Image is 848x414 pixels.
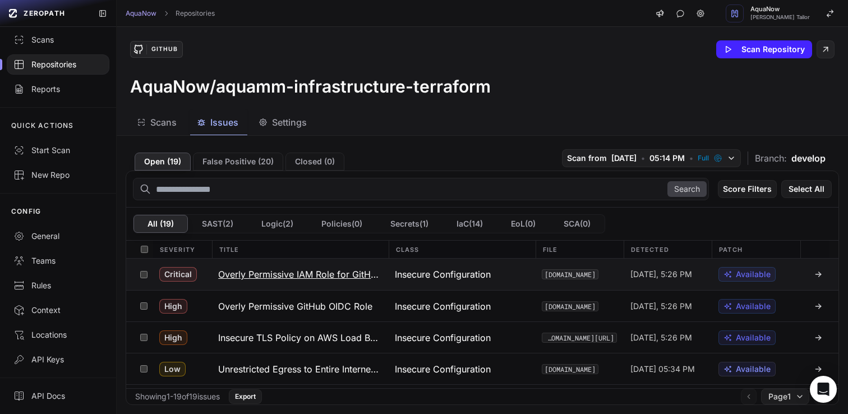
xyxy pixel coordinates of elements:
a: Repositories [176,9,215,18]
button: Insecure TLS Policy on AWS Load Balancer Listener [211,322,388,353]
span: Insecure Configuration [395,268,491,281]
nav: breadcrumb [126,9,215,18]
span: Full [698,154,709,163]
button: IaC(14) [443,215,497,233]
span: High [159,330,187,345]
div: Low Unrestricted Egress to Entire Internet in Security Group `market_maker_sg` in `[DOMAIN_NAME]`... [126,353,838,384]
span: • [689,153,693,164]
button: SAST(2) [188,215,247,233]
div: Rules [13,280,103,291]
div: Critical Overly Permissive IAM Role for GitHub OIDC Insecure Configuration [DOMAIN_NAME] [DATE], ... [126,259,838,290]
div: GitHub [146,44,182,54]
h3: Unrestricted Egress to Entire Internet in Security Group `market_maker_sg` in `[DOMAIN_NAME]` [218,362,381,376]
span: Scan from [567,153,607,164]
span: AquaNow [750,6,810,12]
div: Start Scan [13,145,103,156]
button: Select All [781,180,832,198]
span: High [159,299,187,314]
div: Class [389,241,536,258]
span: [DATE] 05:34 PM [630,364,695,375]
p: CONFIG [11,207,41,216]
div: File [536,241,624,258]
h3: Overly Permissive GitHub OIDC Role [218,300,372,313]
button: Export [229,389,262,404]
button: Overly Permissive IAM Role for GitHub OIDC [211,259,388,290]
div: High Overly Permissive GitHub OIDC Role Insecure Configuration [DOMAIN_NAME] [DATE], 5:26 PM Avai... [126,290,838,321]
span: Available [736,269,771,280]
button: Search [667,181,707,197]
span: [PERSON_NAME] Tailor [750,15,810,20]
button: Scan Repository [716,40,812,58]
div: New Repo [13,169,103,181]
div: Locations [13,329,103,341]
div: Reports [13,84,103,95]
span: Available [736,301,771,312]
div: Teams [13,255,103,266]
div: Detected [624,241,712,258]
div: Scans [13,34,103,45]
button: Scan from [DATE] • 05:14 PM • Full [562,149,741,167]
a: AquaNow [126,9,156,18]
span: [DATE], 5:26 PM [630,332,692,343]
span: [DATE], 5:26 PM [630,269,692,280]
button: Page1 [761,389,809,404]
button: Logic(2) [247,215,307,233]
span: ZEROPATH [24,9,65,18]
h3: Overly Permissive IAM Role for GitHub OIDC [218,268,381,281]
div: Severity [153,241,212,258]
span: Low [159,362,186,376]
div: Patch [712,241,800,258]
span: Scans [150,116,177,129]
div: Showing 1 - 19 of 19 issues [135,391,220,402]
div: Title [212,241,389,258]
button: Closed (0) [285,153,344,171]
p: QUICK ACTIONS [11,121,74,130]
span: Insecure Configuration [395,331,491,344]
span: 05:14 PM [649,153,685,164]
span: Available [736,364,771,375]
span: Available [736,332,771,343]
span: Settings [272,116,307,129]
button: Overly Permissive GitHub OIDC Role [211,291,388,321]
button: All (19) [133,215,188,233]
button: Policies(0) [307,215,376,233]
div: General [13,231,103,242]
span: [DATE] [611,153,637,164]
h3: AquaNow/aquamm-infrastructure-terraform [130,76,491,96]
span: • [641,153,645,164]
svg: chevron right, [162,10,170,17]
div: API Keys [13,354,103,365]
span: develop [791,151,826,165]
div: Context [13,305,103,316]
button: Open (19) [135,153,191,171]
button: [URL][DOMAIN_NAME] [542,333,616,343]
span: Page 1 [768,391,791,402]
div: Repositories [13,59,103,70]
button: False Positive (20) [193,153,283,171]
div: High Insecure TLS Policy on AWS Load Balancer Listener Insecure Configuration [URL][DOMAIN_NAME] ... [126,321,838,353]
button: EoL(0) [497,215,550,233]
code: [DOMAIN_NAME] [542,269,598,279]
a: ZEROPATH [4,4,89,22]
span: Issues [210,116,238,129]
button: SCA(0) [550,215,605,233]
span: Insecure Configuration [395,300,491,313]
span: Critical [159,267,197,282]
span: Insecure Configuration [395,362,491,376]
span: Branch: [755,151,787,165]
button: Secrets(1) [376,215,443,233]
h3: Insecure TLS Policy on AWS Load Balancer Listener [218,331,381,344]
button: Unrestricted Egress to Entire Internet in Security Group `market_maker_sg` in `[DOMAIN_NAME]` [211,353,388,384]
div: Open Intercom Messenger [810,376,837,403]
div: API Docs [13,390,103,402]
button: Score Filters [718,180,777,198]
code: [DOMAIN_NAME] [542,301,598,311]
code: [DOMAIN_NAME] [542,364,598,374]
span: [DATE], 5:26 PM [630,301,692,312]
